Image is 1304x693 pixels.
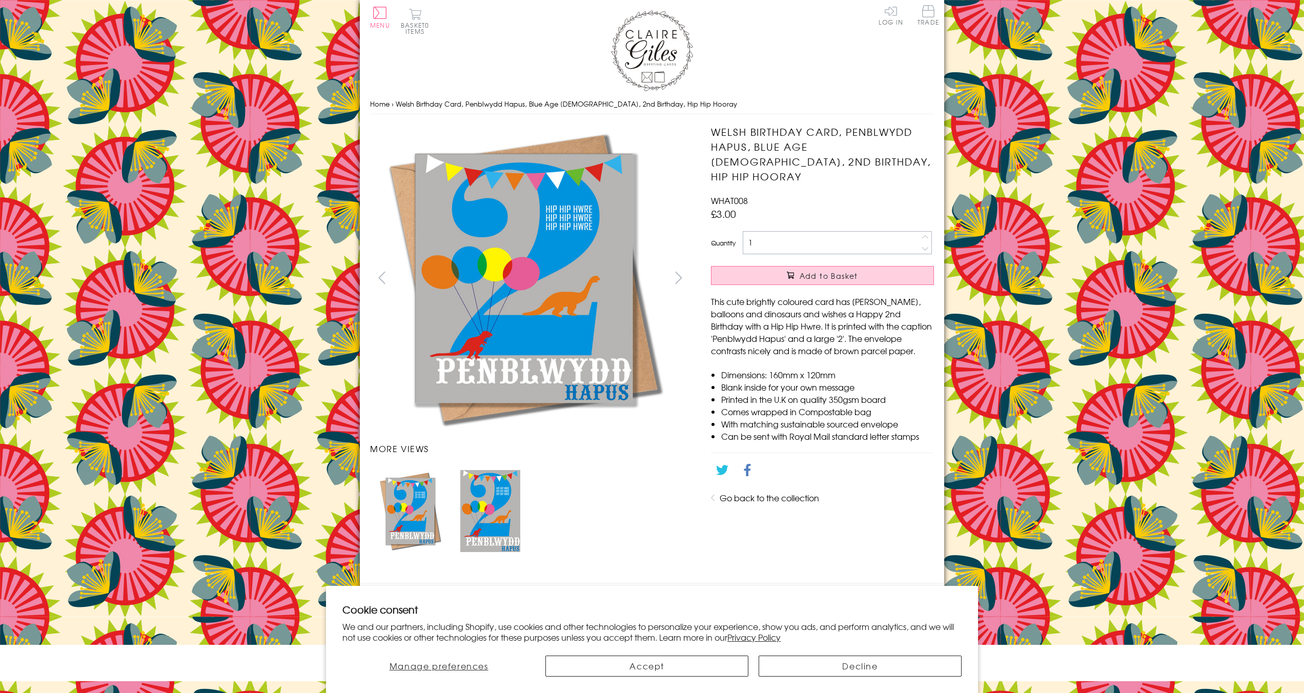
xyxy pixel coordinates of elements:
[370,465,690,557] ul: Carousel Pagination
[342,656,535,677] button: Manage preferences
[711,295,934,357] p: This cute brightly coloured card has [PERSON_NAME], balloons and dinosaurs and wishes a Happy 2nd...
[370,465,450,557] li: Carousel Page 1 (Current Slide)
[727,631,781,643] a: Privacy Policy
[918,5,939,27] a: Trade
[611,10,693,91] img: Claire Giles Greetings Cards
[370,442,690,455] h3: More views
[711,125,934,184] h1: Welsh Birthday Card, Penblwydd Hapus, Blue Age [DEMOGRAPHIC_DATA], 2nd Birthday, Hip Hip Hooray
[720,492,819,504] a: Go back to the collection
[370,125,678,432] img: Welsh Birthday Card, Penblwydd Hapus, Blue Age 2, 2nd Birthday, Hip Hip Hooray
[721,418,934,430] li: With matching sustainable sourced envelope
[545,656,748,677] button: Accept
[879,5,903,25] a: Log In
[370,7,390,28] button: Menu
[342,621,962,643] p: We and our partners, including Shopify, use cookies and other technologies to personalize your ex...
[711,207,736,221] span: £3.00
[392,99,394,109] span: ›
[721,393,934,405] li: Printed in the U.K on quality 350gsm board
[721,405,934,418] li: Comes wrapped in Compostable bag
[800,271,858,281] span: Add to Basket
[405,21,429,36] span: 0 items
[721,381,934,393] li: Blank inside for your own message
[667,266,690,289] button: next
[918,5,939,25] span: Trade
[759,656,962,677] button: Decline
[376,470,444,552] img: Welsh Birthday Card, Penblwydd Hapus, Blue Age 2, 2nd Birthday, Hip Hip Hooray
[711,266,934,285] button: Add to Basket
[711,238,736,248] label: Quantity
[370,94,934,115] nav: breadcrumbs
[370,99,390,109] a: Home
[370,21,390,30] span: Menu
[721,430,934,442] li: Can be sent with Royal Mail standard letter stamps
[370,266,393,289] button: prev
[396,99,737,109] span: Welsh Birthday Card, Penblwydd Hapus, Blue Age [DEMOGRAPHIC_DATA], 2nd Birthday, Hip Hip Hooray
[390,660,488,672] span: Manage preferences
[450,465,530,557] li: Carousel Page 2
[342,602,962,617] h2: Cookie consent
[460,470,520,552] img: Welsh Birthday Card, Penblwydd Hapus, Blue Age 2, 2nd Birthday, Hip Hip Hooray
[721,369,934,381] li: Dimensions: 160mm x 120mm
[401,8,429,34] button: Basket0 items
[711,194,748,207] span: WHAT008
